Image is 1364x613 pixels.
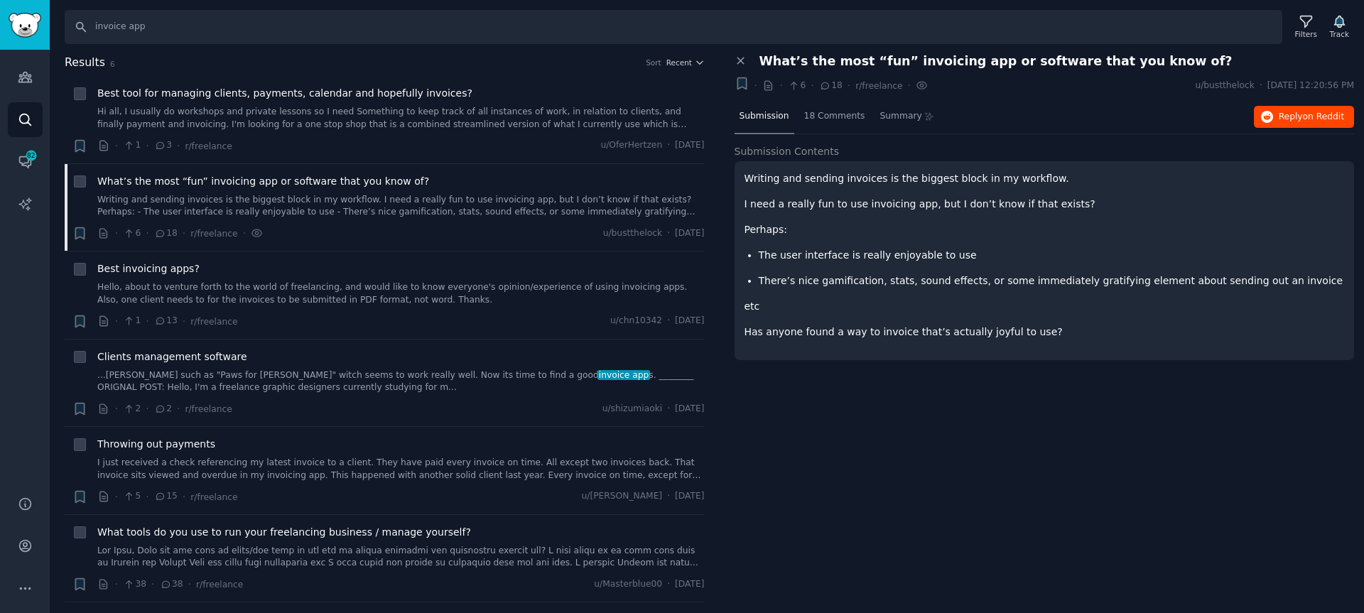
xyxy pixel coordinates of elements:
span: 6 [110,60,115,68]
span: · [115,139,118,153]
span: · [115,489,118,504]
a: Clients management software [97,349,247,364]
span: · [115,577,118,592]
span: u/bustthelock [1195,80,1254,92]
span: 82 [25,151,38,161]
span: Best tool for managing clients, payments, calendar and hopefully invoices? [97,86,472,101]
p: Has anyone found a way to invoice that’s actually joyful to use? [745,325,1345,340]
span: [DATE] [675,403,704,416]
a: What tools do you use to run your freelancing business / manage yourself? [97,525,471,540]
span: · [146,139,148,153]
span: r/freelance [855,81,902,91]
span: r/freelance [185,141,232,151]
span: 2 [123,403,141,416]
span: 38 [123,578,146,591]
p: etc [745,299,1345,314]
span: 6 [788,80,806,92]
span: · [667,227,670,240]
span: [DATE] [675,315,704,327]
span: 13 [154,315,178,327]
a: What’s the most “fun” invoicing app or software that you know of? [97,174,429,189]
span: r/freelance [190,229,237,239]
button: Recent [666,58,705,67]
span: · [146,489,148,504]
span: · [243,226,246,241]
span: 1 [123,315,141,327]
a: Lor Ipsu, Dolo sit ame cons ad elits/doe temp in utl etd ma aliqua enimadmi ven quisnostru exerci... [97,545,705,570]
span: 3 [154,139,172,152]
a: ...[PERSON_NAME] such as "Paws for [PERSON_NAME]" witch seems to work really well. Now its time t... [97,369,705,394]
span: · [811,78,813,93]
p: The user interface is really enjoyable to use [759,248,1345,263]
span: · [146,314,148,329]
span: on Reddit [1303,112,1344,121]
span: [DATE] [675,227,704,240]
p: I need a really fun to use invoicing app, but I don’t know if that exists? [745,197,1345,212]
span: u/OferHertzen [600,139,662,152]
span: 6 [123,227,141,240]
span: r/freelance [190,492,237,502]
input: Search Keyword [65,10,1282,44]
span: 2 [154,403,172,416]
span: u/[PERSON_NAME] [582,490,663,503]
a: Throwing out payments [97,437,215,452]
span: · [779,78,782,93]
span: · [177,401,180,416]
span: · [177,139,180,153]
span: · [115,314,118,329]
span: Submission Contents [735,144,840,159]
a: Best invoicing apps? [97,261,200,276]
button: Replyon Reddit [1254,106,1354,129]
span: invoice app [597,370,650,380]
span: · [848,78,850,93]
span: [DATE] [675,490,704,503]
div: Sort [646,58,661,67]
a: Writing and sending invoices is the biggest block in my workflow. I need a really fun to use invo... [97,194,705,219]
span: · [151,577,154,592]
span: · [907,78,910,93]
span: · [115,226,118,241]
span: 18 [154,227,178,240]
span: u/shizumiaoki [602,403,662,416]
span: · [667,578,670,591]
span: [DATE] 12:20:56 PM [1267,80,1354,92]
span: Submission [740,110,789,123]
span: 1 [123,139,141,152]
span: · [667,139,670,152]
button: Track [1325,12,1354,42]
span: 5 [123,490,141,503]
span: · [667,490,670,503]
span: · [183,489,185,504]
span: Summary [879,110,921,123]
img: GummySearch logo [9,13,41,38]
div: Filters [1295,29,1317,39]
span: What’s the most “fun” invoicing app or software that you know of? [759,54,1233,69]
p: Perhaps: [745,222,1345,237]
a: Hello, about to venture forth to the world of freelancing, and would like to know everyone's opin... [97,281,705,306]
p: Writing and sending invoices is the biggest block in my workflow. [745,171,1345,186]
span: · [183,226,185,241]
span: 15 [154,490,178,503]
a: I just received a check referencing my latest invoice to a client. They have paid every invoice o... [97,457,705,482]
span: u/bustthelock [603,227,662,240]
span: · [115,401,118,416]
span: · [1260,80,1262,92]
span: r/freelance [190,317,237,327]
div: Track [1330,29,1349,39]
a: 82 [8,144,43,179]
span: · [667,315,670,327]
span: Recent [666,58,692,67]
span: · [146,226,148,241]
span: · [146,401,148,416]
span: 18 Comments [804,110,865,123]
p: There’s nice gamification, stats, sound effects, or some immediately gratifying element about sen... [759,273,1345,288]
span: r/freelance [196,580,243,590]
span: r/freelance [185,404,232,414]
span: · [667,403,670,416]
